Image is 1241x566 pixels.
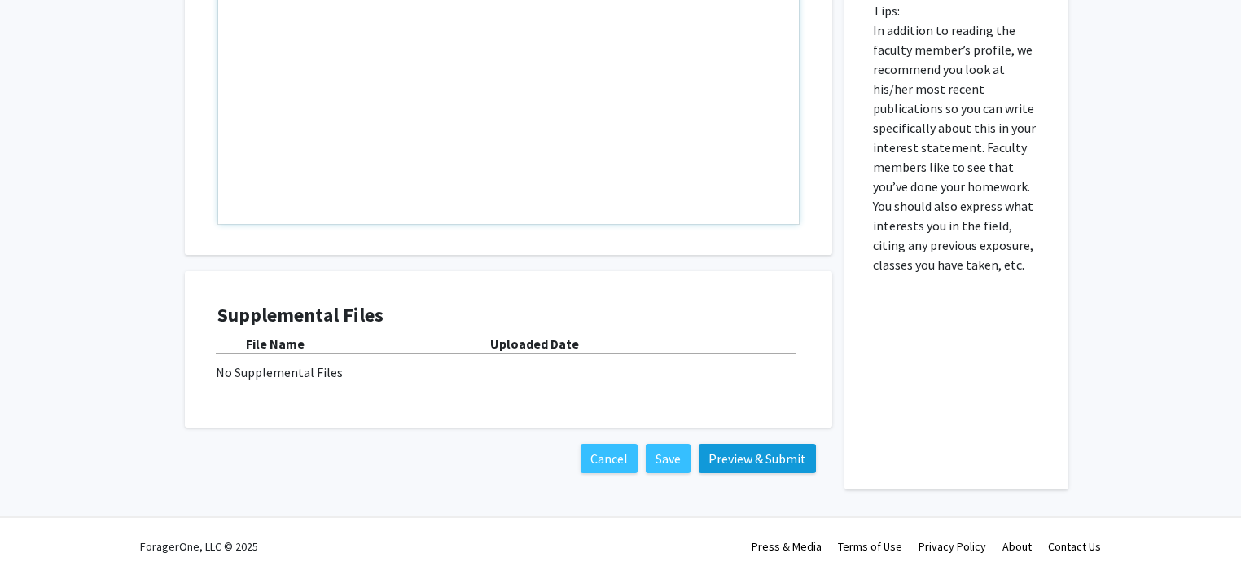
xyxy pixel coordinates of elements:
button: Cancel [581,444,638,473]
button: Preview & Submit [699,444,816,473]
b: Uploaded Date [490,336,579,352]
button: Save [646,444,691,473]
a: Press & Media [752,539,822,554]
div: No Supplemental Files [216,362,801,382]
a: Privacy Policy [919,539,986,554]
a: Contact Us [1048,539,1101,554]
b: File Name [246,336,305,352]
h4: Supplemental Files [217,304,800,327]
a: Terms of Use [838,539,902,554]
a: About [1002,539,1032,554]
iframe: Chat [12,493,69,554]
